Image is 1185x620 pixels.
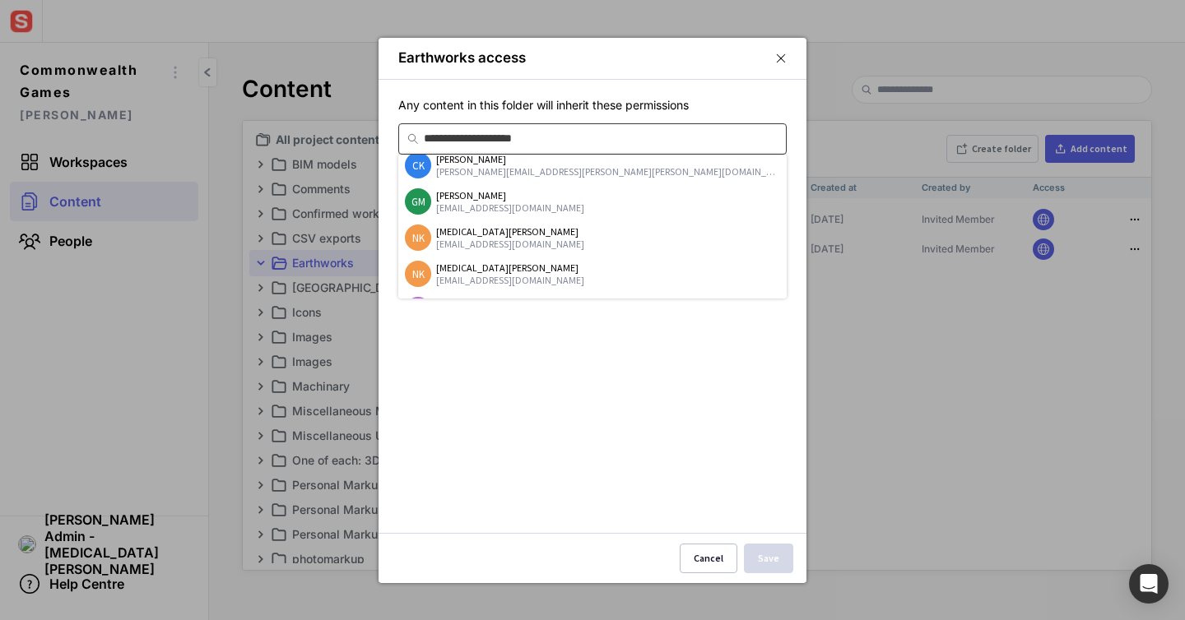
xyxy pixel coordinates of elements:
div: [PERSON_NAME] Admin - [PERSON_NAME] [436,298,780,310]
text: GM [411,194,425,207]
div: Earthworks access [398,51,526,65]
div: [PERSON_NAME] [436,189,780,201]
text: NK [412,266,425,280]
text: NK [412,230,425,243]
div: [MEDICAL_DATA][PERSON_NAME] [436,261,780,274]
div: [EMAIL_ADDRESS][DOMAIN_NAME] [436,238,780,250]
div: Any content in this folder will inherit these permissions [398,96,787,113]
div: [EMAIL_ADDRESS][DOMAIN_NAME] [436,201,780,214]
div: [MEDICAL_DATA][PERSON_NAME] [436,225,780,238]
div: [PERSON_NAME][EMAIL_ADDRESS][PERSON_NAME][PERSON_NAME][DOMAIN_NAME] [436,165,780,178]
text: CK [412,158,425,171]
div: Cancel [694,553,723,563]
div: [EMAIL_ADDRESS][DOMAIN_NAME] [436,274,780,286]
button: Cancel [680,544,737,573]
div: Open Intercom Messenger [1129,564,1169,604]
div: [PERSON_NAME] [436,153,780,165]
